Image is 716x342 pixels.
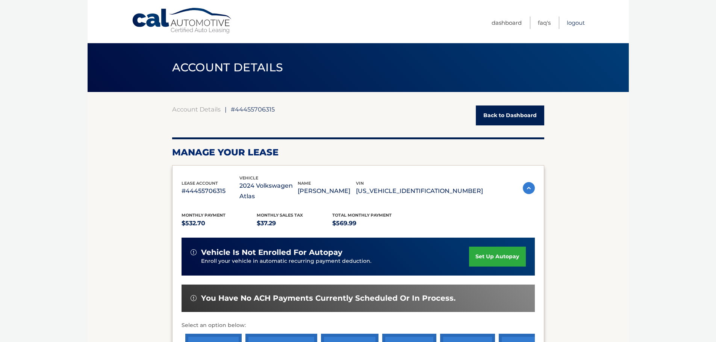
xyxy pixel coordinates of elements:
[182,321,535,330] p: Select an option below:
[538,17,551,29] a: FAQ's
[257,212,303,218] span: Monthly sales Tax
[298,186,356,196] p: [PERSON_NAME]
[182,212,226,218] span: Monthly Payment
[469,247,525,267] a: set up autopay
[257,218,332,229] p: $37.29
[182,181,218,186] span: lease account
[332,212,392,218] span: Total Monthly Payment
[239,175,258,181] span: vehicle
[298,181,311,186] span: name
[172,60,283,74] span: ACCOUNT DETAILS
[172,105,221,113] a: Account Details
[332,218,408,229] p: $569.99
[201,294,456,303] span: You have no ACH payments currently scheduled or in process.
[231,105,275,113] span: #44455706315
[132,8,233,34] a: Cal Automotive
[182,186,240,196] p: #44455706315
[225,105,227,113] span: |
[239,181,298,202] p: 2024 Volkswagen Atlas
[492,17,522,29] a: Dashboard
[523,182,535,194] img: accordion-active.svg
[567,17,585,29] a: Logout
[172,147,544,158] h2: Manage Your Lease
[191,295,197,301] img: alert-white.svg
[182,218,257,229] p: $532.70
[356,181,364,186] span: vin
[476,105,544,125] a: Back to Dashboard
[356,186,483,196] p: [US_VEHICLE_IDENTIFICATION_NUMBER]
[201,257,469,265] p: Enroll your vehicle in automatic recurring payment deduction.
[191,249,197,255] img: alert-white.svg
[201,248,342,257] span: vehicle is not enrolled for autopay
